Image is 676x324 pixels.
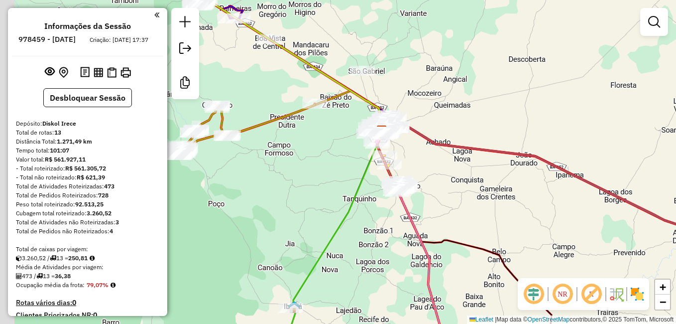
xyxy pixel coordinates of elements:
[655,295,670,310] a: Zoom out
[16,191,159,200] div: Total de Pedidos Roteirizados:
[43,88,132,107] button: Desbloquear Sessão
[45,156,86,163] strong: R$ 561.927,11
[44,21,131,31] h4: Informações da Sessão
[111,282,115,288] em: Média calculada utilizando a maior ocupação (%Peso ou %Cubagem) de cada rota da sessão. Rotas cro...
[350,66,375,76] div: Atividade não roteirizada - LUCINEIDE FRANCISCA FREIRE
[105,65,118,80] button: Visualizar Romaneio
[77,173,105,181] strong: R$ 621,39
[16,173,159,182] div: - Total não roteirizado:
[16,299,159,307] h4: Rotas vários dias:
[16,119,159,128] div: Depósito:
[16,273,22,279] i: Total de Atividades
[16,128,159,137] div: Total de rotas:
[16,263,159,272] div: Média de Atividades por viagem:
[104,182,114,190] strong: 473
[68,254,88,262] strong: 250,81
[175,73,195,95] a: Criar modelo
[16,155,159,164] div: Valor total:
[16,254,159,263] div: 3.260,52 / 13 =
[92,65,105,79] button: Visualizar relatório de Roteirização
[93,311,97,320] strong: 0
[55,272,71,280] strong: 36,38
[154,9,159,20] a: Clique aqui para minimizar o painel
[16,146,159,155] div: Tempo total:
[375,125,388,138] img: Diskol Irece
[608,286,624,302] img: Fluxo de ruas
[655,280,670,295] a: Zoom in
[36,273,43,279] i: Total de rotas
[42,120,76,127] strong: Diskol Irece
[175,12,195,34] a: Nova sessão e pesquisa
[50,147,69,154] strong: 101:07
[660,281,666,293] span: +
[65,164,106,172] strong: R$ 561.305,72
[50,255,56,261] i: Total de rotas
[86,35,152,44] div: Criação: [DATE] 17:37
[551,282,574,306] span: Ocultar NR
[16,164,159,173] div: - Total roteirizado:
[16,209,159,218] div: Cubagem total roteirizado:
[469,316,493,323] a: Leaflet
[118,65,133,80] button: Imprimir Rotas
[110,227,113,235] strong: 4
[467,316,676,324] div: Map data © contributors,© 2025 TomTom, Microsoft
[87,281,109,289] strong: 79,07%
[16,245,159,254] div: Total de caixas por viagem:
[115,218,119,226] strong: 3
[16,255,22,261] i: Cubagem total roteirizado
[90,255,95,261] i: Meta Caixas/viagem: 210,00 Diferença: 40,81
[660,296,666,308] span: −
[495,316,496,323] span: |
[43,64,57,80] button: Exibir sessão original
[18,35,76,44] h6: 978459 - [DATE]
[579,282,603,306] span: Exibir rótulo
[98,191,109,199] strong: 728
[175,38,195,61] a: Exportar sessão
[16,311,159,320] h4: Clientes Priorizados NR:
[16,227,159,236] div: Total de Pedidos não Roteirizados:
[78,65,92,80] button: Logs desbloquear sessão
[16,200,159,209] div: Peso total roteirizado:
[522,282,546,306] span: Ocultar deslocamento
[87,209,112,217] strong: 3.260,52
[72,298,76,307] strong: 0
[288,301,301,314] img: VENDEDOR RESIDENTE IBITITA
[75,200,104,208] strong: 92.513,25
[644,12,664,32] a: Exibir filtros
[57,138,92,145] strong: 1.271,49 km
[16,281,85,289] span: Ocupação média da frota:
[54,129,61,136] strong: 13
[629,286,645,302] img: Exibir/Ocultar setores
[57,65,70,80] button: Centralizar mapa no depósito ou ponto de apoio
[16,218,159,227] div: Total de Atividades não Roteirizadas:
[16,272,159,281] div: 473 / 13 =
[528,316,570,323] a: OpenStreetMap
[16,182,159,191] div: Total de Atividades Roteirizadas:
[16,137,159,146] div: Distância Total:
